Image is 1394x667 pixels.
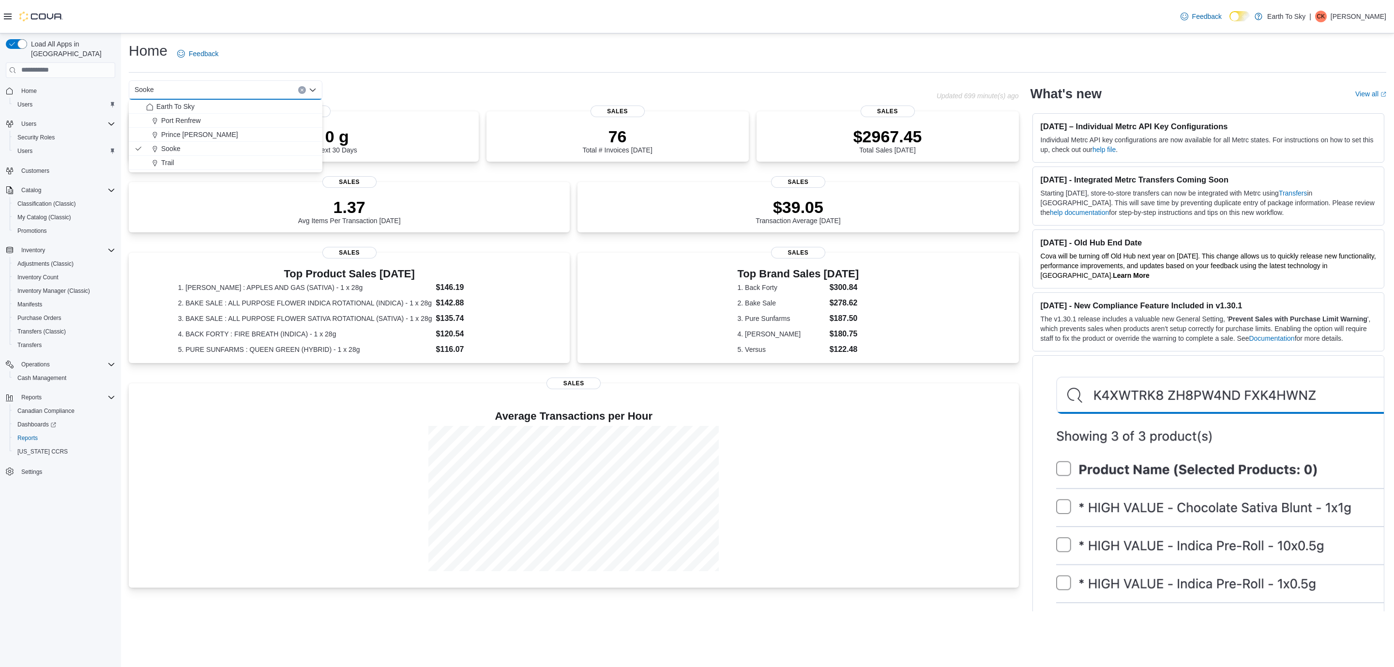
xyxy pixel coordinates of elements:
span: Classification (Classic) [14,198,115,210]
a: Promotions [14,225,51,237]
span: Dashboards [14,419,115,430]
span: Prince [PERSON_NAME] [161,130,238,139]
span: Customers [17,165,115,177]
span: My Catalog (Classic) [14,212,115,223]
p: Updated 699 minute(s) ago [937,92,1019,100]
a: Transfers [1279,189,1307,197]
button: Transfers [10,338,119,352]
span: Transfers [14,339,115,351]
button: Classification (Classic) [10,197,119,211]
span: Settings [17,465,115,477]
span: Reports [17,392,115,403]
button: My Catalog (Classic) [10,211,119,224]
dt: 1. [PERSON_NAME] : APPLES AND GAS (SATIVA) - 1 x 28g [178,283,432,292]
div: Chelsea Kirkpatrick [1315,11,1327,22]
span: Inventory [17,244,115,256]
button: Close list of options [309,86,317,94]
p: $2967.45 [853,127,922,146]
a: Manifests [14,299,46,310]
a: Users [14,99,36,110]
span: Sales [591,106,645,117]
dd: $180.75 [830,328,859,340]
a: Classification (Classic) [14,198,80,210]
button: Prince [PERSON_NAME] [129,128,322,142]
span: Reports [14,432,115,444]
span: Transfers [17,341,42,349]
a: Customers [17,165,53,177]
dt: 3. BAKE SALE : ALL PURPOSE FLOWER SATIVA ROTATIONAL (SATIVA) - 1 x 28g [178,314,432,323]
span: Port Renfrew [161,116,201,125]
span: Cova will be turning off Old Hub next year on [DATE]. This change allows us to quickly release ne... [1041,252,1376,279]
a: View allExternal link [1355,90,1386,98]
span: Manifests [17,301,42,308]
span: Inventory Manager (Classic) [14,285,115,297]
span: Sales [322,247,377,258]
h4: Average Transactions per Hour [136,410,1011,422]
a: help file [1092,146,1116,153]
button: Users [10,144,119,158]
button: Catalog [2,183,119,197]
a: Cash Management [14,372,70,384]
button: [US_STATE] CCRS [10,445,119,458]
a: Feedback [173,44,222,63]
span: Cash Management [17,374,66,382]
button: Port Renfrew [129,114,322,128]
span: CK [1317,11,1325,22]
a: Transfers [14,339,45,351]
dd: $146.19 [436,282,521,293]
button: Purchase Orders [10,311,119,325]
button: Manifests [10,298,119,311]
span: Transfers (Classic) [17,328,66,335]
button: Operations [2,358,119,371]
span: Catalog [17,184,115,196]
h2: What's new [1030,86,1102,102]
a: Security Roles [14,132,59,143]
dt: 3. Pure Sunfarms [738,314,826,323]
span: Operations [17,359,115,370]
span: Security Roles [17,134,55,141]
span: Transfers (Classic) [14,326,115,337]
h3: Top Brand Sales [DATE] [738,268,859,280]
a: Settings [17,466,46,478]
span: Earth To Sky [156,102,195,111]
p: Starting [DATE], store-to-store transfers can now be integrated with Metrc using in [GEOGRAPHIC_D... [1041,188,1376,217]
div: Avg Items Per Transaction [DATE] [298,197,401,225]
strong: Learn More [1113,272,1149,279]
span: Adjustments (Classic) [14,258,115,270]
span: Inventory Count [17,273,59,281]
span: Catalog [21,186,41,194]
dd: $116.07 [436,344,521,355]
span: Dark Mode [1229,21,1230,22]
dt: 4. BACK FORTY : FIRE BREATH (INDICA) - 1 x 28g [178,329,432,339]
a: Feedback [1177,7,1226,26]
span: Users [17,101,32,108]
span: Users [14,99,115,110]
span: Dashboards [17,421,56,428]
dd: $187.50 [830,313,859,324]
span: Home [17,85,115,97]
span: Customers [21,167,49,175]
button: Users [10,98,119,111]
a: Transfers (Classic) [14,326,70,337]
span: Canadian Compliance [14,405,115,417]
p: $39.05 [756,197,841,217]
span: Promotions [14,225,115,237]
p: The v1.30.1 release includes a valuable new General Setting, ' ', which prevents sales when produ... [1041,314,1376,343]
span: Users [14,145,115,157]
img: Cova [19,12,63,21]
h3: Top Product Sales [DATE] [178,268,521,280]
span: Sooke [161,144,181,153]
a: Purchase Orders [14,312,65,324]
p: 1.37 [298,197,401,217]
button: Trail [129,156,322,170]
a: Reports [14,432,42,444]
dd: $300.84 [830,282,859,293]
a: Users [14,145,36,157]
span: Feedback [189,49,218,59]
span: Purchase Orders [14,312,115,324]
button: Users [17,118,40,130]
span: Feedback [1192,12,1222,21]
div: Total Sales [DATE] [853,127,922,154]
div: Transaction Average [DATE] [756,197,841,225]
span: [US_STATE] CCRS [17,448,68,455]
